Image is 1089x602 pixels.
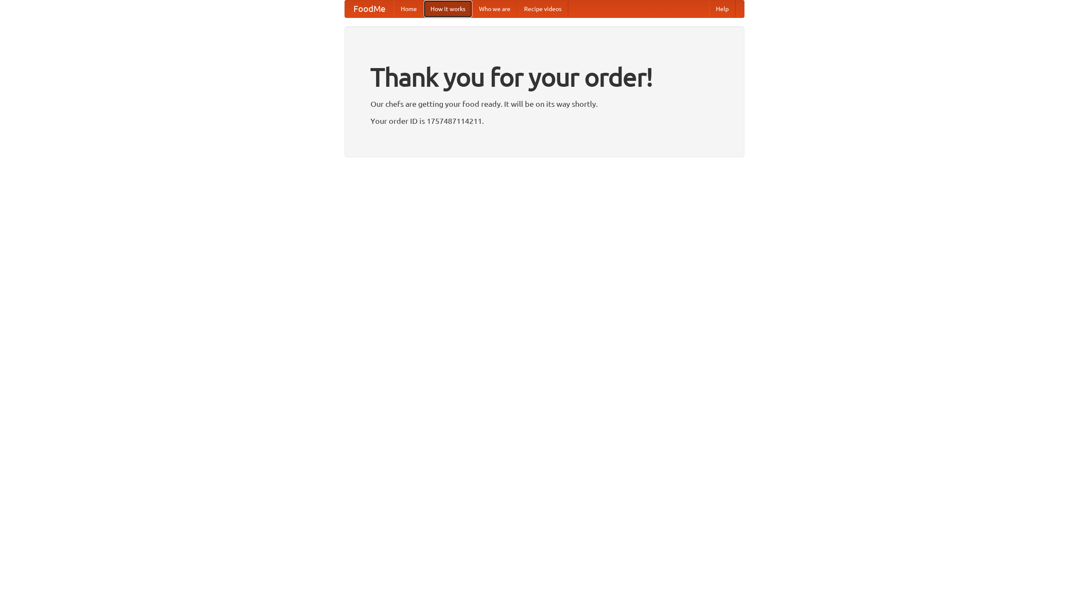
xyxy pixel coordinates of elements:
[472,0,517,17] a: Who we are
[394,0,424,17] a: Home
[371,114,718,127] p: Your order ID is 1757487114211.
[345,0,394,17] a: FoodMe
[424,0,472,17] a: How it works
[371,57,718,97] h1: Thank you for your order!
[517,0,568,17] a: Recipe videos
[371,97,718,110] p: Our chefs are getting your food ready. It will be on its way shortly.
[709,0,736,17] a: Help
